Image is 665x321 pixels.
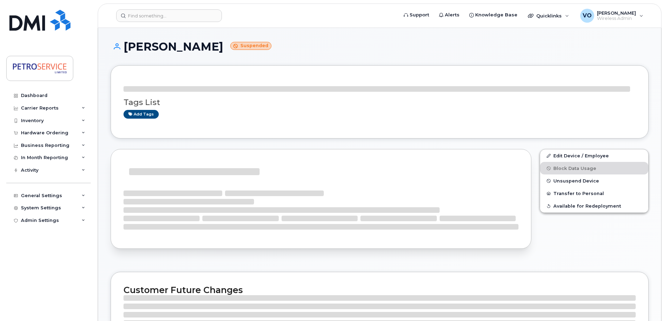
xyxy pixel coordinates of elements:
button: Unsuspend Device [540,174,648,187]
button: Transfer to Personal [540,187,648,200]
button: Block Data Usage [540,162,648,174]
a: Add tags [124,110,159,119]
button: Available for Redeployment [540,200,648,212]
h2: Customer Future Changes [124,285,636,295]
span: Unsuspend Device [553,178,599,184]
h1: [PERSON_NAME] [111,40,649,53]
span: Available for Redeployment [553,203,621,209]
small: Suspended [230,42,271,50]
a: Edit Device / Employee [540,149,648,162]
h3: Tags List [124,98,636,107]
